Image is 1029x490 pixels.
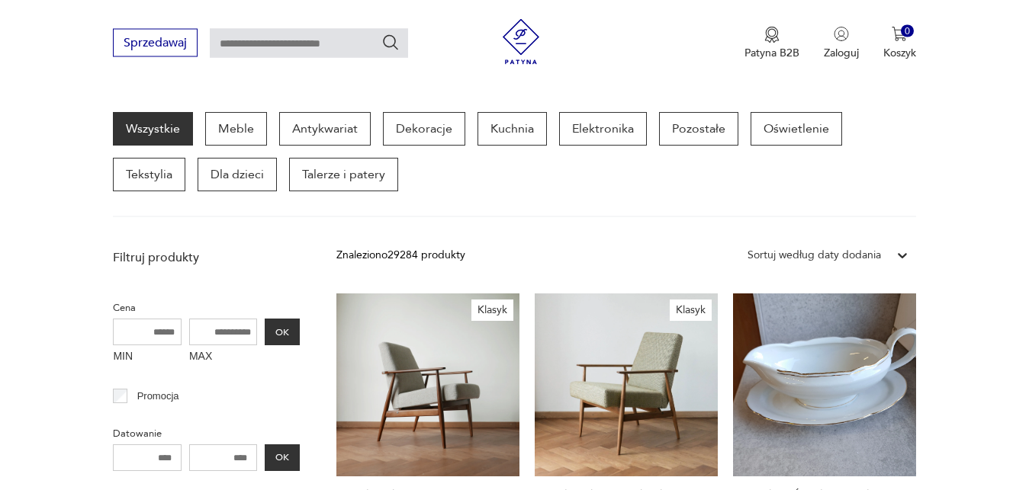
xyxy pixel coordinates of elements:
p: Cena [113,299,300,316]
button: OK [265,444,300,471]
a: Meble [205,112,267,146]
a: Ikona medaluPatyna B2B [744,26,799,59]
a: Kuchnia [478,112,547,146]
a: Oświetlenie [751,112,842,146]
img: Ikona medalu [764,26,780,43]
p: Koszyk [883,45,916,59]
div: Sortuj według daty dodania [748,247,881,264]
img: Ikonka użytkownika [834,26,849,41]
p: Promocja [137,388,179,405]
a: Talerze i patery [289,158,398,191]
a: Pozostałe [659,112,738,146]
img: Ikona koszyka [892,26,907,41]
a: Tekstylia [113,158,185,191]
p: Datowanie [113,425,300,442]
button: Zaloguj [824,26,859,59]
p: Patyna B2B [744,45,799,59]
a: Sprzedawaj [113,38,198,49]
h1: Pełna oferta sklepu - najnowsze produkty [113,66,511,88]
p: Filtruj produkty [113,249,300,266]
button: Szukaj [381,33,400,51]
a: Wszystkie [113,112,193,146]
div: 0 [901,24,914,37]
div: Znaleziono 29284 produkty [336,247,465,264]
a: Dla dzieci [198,158,277,191]
a: Antykwariat [279,112,371,146]
label: MIN [113,345,182,370]
a: Dekoracje [383,112,465,146]
button: OK [265,319,300,345]
a: Elektronika [559,112,647,146]
label: MAX [189,345,258,370]
img: Patyna - sklep z meblami i dekoracjami vintage [498,18,544,64]
p: Zaloguj [824,45,859,59]
button: Patyna B2B [744,26,799,59]
button: Sprzedawaj [113,28,198,56]
button: 0Koszyk [883,26,916,59]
